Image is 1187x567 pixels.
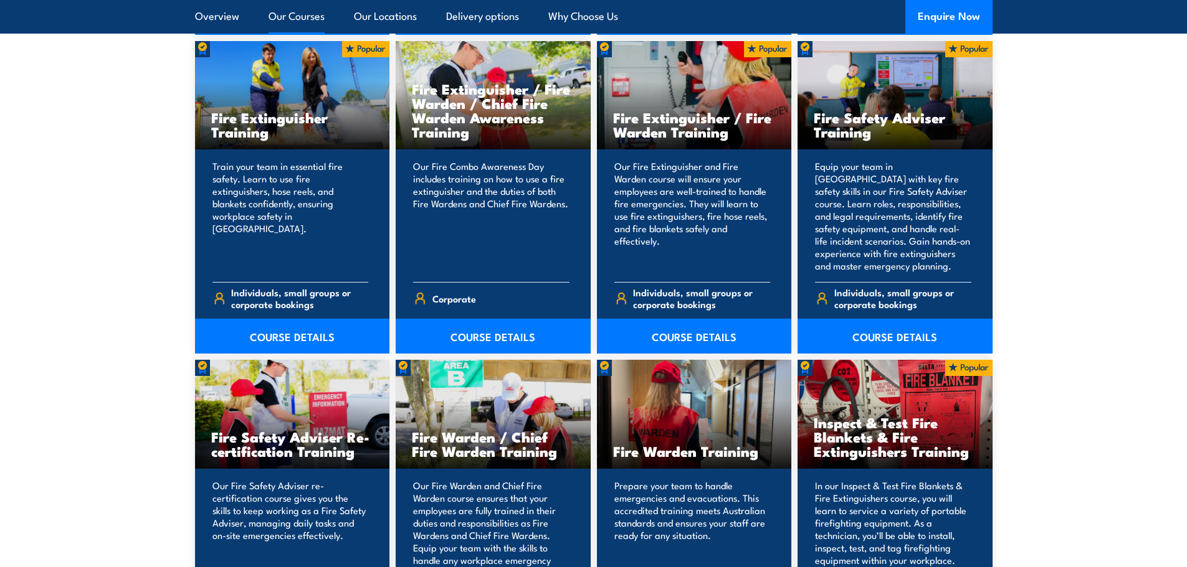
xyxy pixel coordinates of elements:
a: COURSE DETAILS [597,319,792,354]
p: Train your team in essential fire safety. Learn to use fire extinguishers, hose reels, and blanke... [212,160,369,272]
h3: Fire Warden Training [613,444,776,458]
p: Our Fire Extinguisher and Fire Warden course will ensure your employees are well-trained to handl... [614,160,771,272]
h3: Fire Warden / Chief Fire Warden Training [412,429,574,458]
a: COURSE DETAILS [798,319,993,354]
p: Equip your team in [GEOGRAPHIC_DATA] with key fire safety skills in our Fire Safety Adviser cours... [815,160,971,272]
span: Individuals, small groups or corporate bookings [834,286,971,310]
p: Our Fire Combo Awareness Day includes training on how to use a fire extinguisher and the duties o... [413,160,570,272]
h3: Fire Extinguisher / Fire Warden Training [613,110,776,139]
span: Individuals, small groups or corporate bookings [231,286,368,310]
h3: Fire Extinguisher / Fire Warden / Chief Fire Warden Awareness Training [412,82,574,139]
a: COURSE DETAILS [396,319,591,354]
a: COURSE DETAILS [195,319,390,354]
h3: Fire Extinguisher Training [211,110,374,139]
h3: Fire Safety Adviser Re-certification Training [211,429,374,458]
span: Individuals, small groups or corporate bookings [633,286,770,310]
h3: Inspect & Test Fire Blankets & Fire Extinguishers Training [814,415,976,458]
span: Corporate [432,289,476,308]
h3: Fire Safety Adviser Training [814,110,976,139]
